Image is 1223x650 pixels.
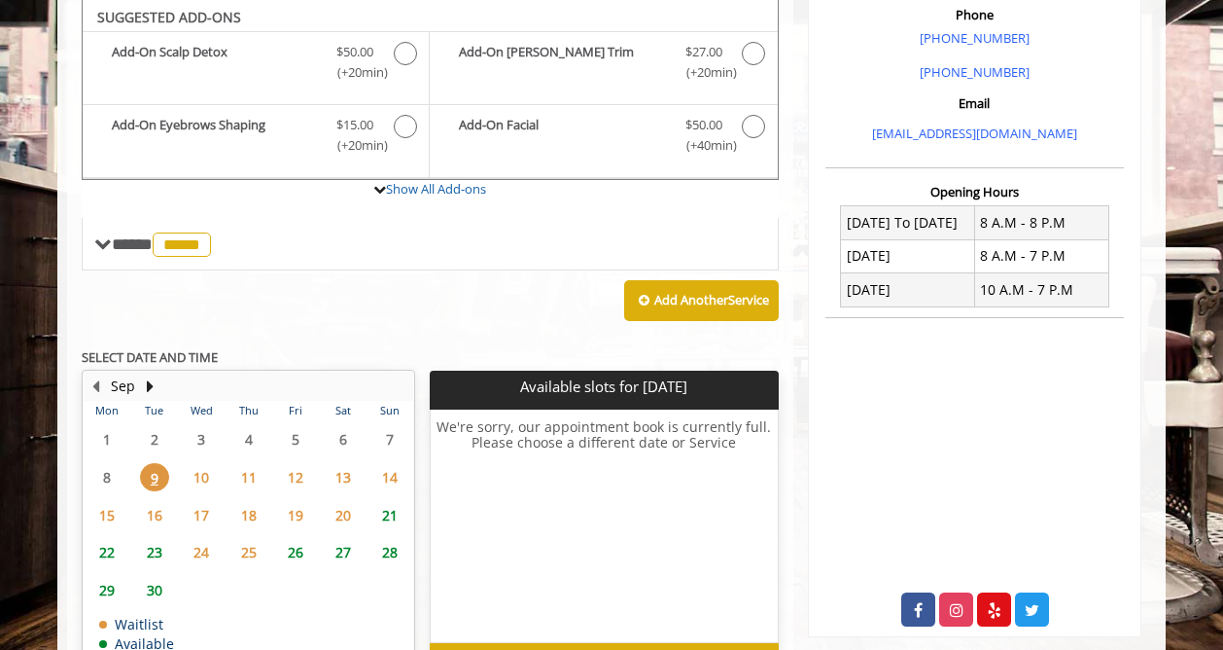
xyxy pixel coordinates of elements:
td: Select day28 [367,534,414,572]
span: 22 [92,538,122,566]
td: Select day22 [84,534,130,572]
td: Select day18 [225,496,271,534]
span: (+20min ) [327,135,384,156]
td: Select day26 [272,534,319,572]
label: Add-On Scalp Detox [92,42,419,88]
a: [PHONE_NUMBER] [920,29,1030,47]
td: Select day20 [319,496,366,534]
b: Add-On Facial [459,115,665,156]
button: Add AnotherService [624,280,779,321]
span: 14 [375,463,404,491]
button: Previous Month [87,376,103,397]
span: 16 [140,501,169,529]
a: Show All Add-ons [386,180,486,198]
td: Select day17 [178,496,225,534]
span: 17 [187,501,216,529]
span: 20 [329,501,358,529]
td: Select day25 [225,534,271,572]
span: 15 [92,501,122,529]
td: 8 A.M - 7 P.M [974,239,1108,272]
span: 18 [234,501,263,529]
span: 30 [140,576,169,604]
th: Sun [367,401,414,420]
p: Available slots for [DATE] [437,379,770,395]
span: $27.00 [685,42,722,62]
b: SELECT DATE AND TIME [82,348,218,366]
label: Add-On Eyebrows Shaping [92,115,419,161]
td: Select day9 [130,458,177,496]
h3: Opening Hours [825,185,1124,199]
th: Thu [225,401,271,420]
h3: Email [830,96,1119,110]
h3: Phone [830,8,1119,21]
span: 9 [140,463,169,491]
td: [DATE] [841,273,975,307]
th: Sat [319,401,366,420]
span: 13 [329,463,358,491]
label: Add-On Facial [439,115,767,161]
td: 8 A.M - 8 P.M [974,206,1108,239]
span: $15.00 [336,115,373,135]
td: Select day13 [319,458,366,496]
span: 26 [281,538,310,566]
span: 11 [234,463,263,491]
span: (+20min ) [327,62,384,83]
span: 24 [187,538,216,566]
td: Select day14 [367,458,414,496]
b: Add-On Scalp Detox [112,42,317,83]
span: (+20min ) [675,62,732,83]
td: Select day15 [84,496,130,534]
span: (+40min ) [675,135,732,156]
b: SUGGESTED ADD-ONS [97,8,241,26]
label: Add-On Beard Trim [439,42,767,88]
td: Waitlist [99,617,174,632]
span: 21 [375,501,404,529]
td: Select day21 [367,496,414,534]
td: Select day23 [130,534,177,572]
td: Select day16 [130,496,177,534]
td: Select day29 [84,571,130,609]
span: 19 [281,501,310,529]
b: Add Another Service [654,291,769,308]
td: Select day27 [319,534,366,572]
td: Select day11 [225,458,271,496]
th: Mon [84,401,130,420]
span: 28 [375,538,404,566]
td: 10 A.M - 7 P.M [974,273,1108,307]
a: [PHONE_NUMBER] [920,63,1030,81]
th: Tue [130,401,177,420]
td: Select day30 [130,571,177,609]
td: Select day19 [272,496,319,534]
td: Select day24 [178,534,225,572]
th: Fri [272,401,319,420]
span: 25 [234,538,263,566]
b: Add-On [PERSON_NAME] Trim [459,42,665,83]
button: Sep [111,376,135,397]
td: [DATE] [841,239,975,272]
td: Select day12 [272,458,319,496]
button: Next Month [142,376,157,397]
td: [DATE] To [DATE] [841,206,975,239]
span: 10 [187,463,216,491]
span: $50.00 [685,115,722,135]
span: 23 [140,538,169,566]
a: [EMAIL_ADDRESS][DOMAIN_NAME] [872,125,1077,142]
span: 29 [92,576,122,604]
b: Add-On Eyebrows Shaping [112,115,317,156]
span: 12 [281,463,310,491]
span: $50.00 [336,42,373,62]
td: Select day10 [178,458,225,496]
h6: We're sorry, our appointment book is currently full. Please choose a different date or Service [431,419,777,635]
span: 27 [329,538,358,566]
th: Wed [178,401,225,420]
